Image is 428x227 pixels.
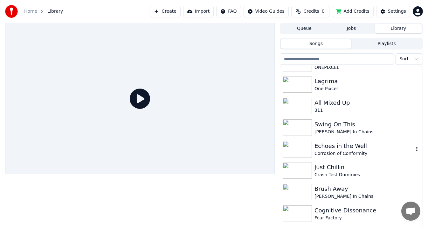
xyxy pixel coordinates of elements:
div: One Pixcel [314,86,420,92]
div: 311 [314,107,420,114]
img: youka [5,5,18,18]
div: Lagrima [314,77,420,86]
a: Home [24,8,37,15]
button: Library [375,24,422,33]
div: Crash Test Dummies [314,172,420,178]
button: Credits0 [291,6,329,17]
div: Echoes in the Well [314,142,414,150]
span: 0 [322,8,325,15]
button: Queue [281,24,328,33]
button: Video Guides [244,6,289,17]
div: [PERSON_NAME] In Chains [314,129,420,135]
button: FAQ [216,6,241,17]
div: [PERSON_NAME] In Chains [314,193,420,200]
button: Create [150,6,181,17]
div: Cognitive Dissonance [314,206,420,215]
button: Settings [376,6,410,17]
button: Import [183,6,214,17]
span: Sort [399,56,409,62]
button: Songs [281,39,351,49]
div: All Mixed Up [314,98,420,107]
span: Credits [303,8,319,15]
div: ONEPIXCEL [314,64,420,71]
a: Open chat [401,202,420,221]
button: Add Credits [332,6,374,17]
div: Fear Factory [314,215,420,221]
span: Library [47,8,63,15]
div: Swing On This [314,120,420,129]
nav: breadcrumb [24,8,63,15]
div: Corrosion of Conformity [314,150,414,157]
div: Brush Away [314,184,420,193]
button: Jobs [328,24,375,33]
div: Settings [388,8,406,15]
div: Just Chillin [314,163,420,172]
button: Playlists [351,39,422,49]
